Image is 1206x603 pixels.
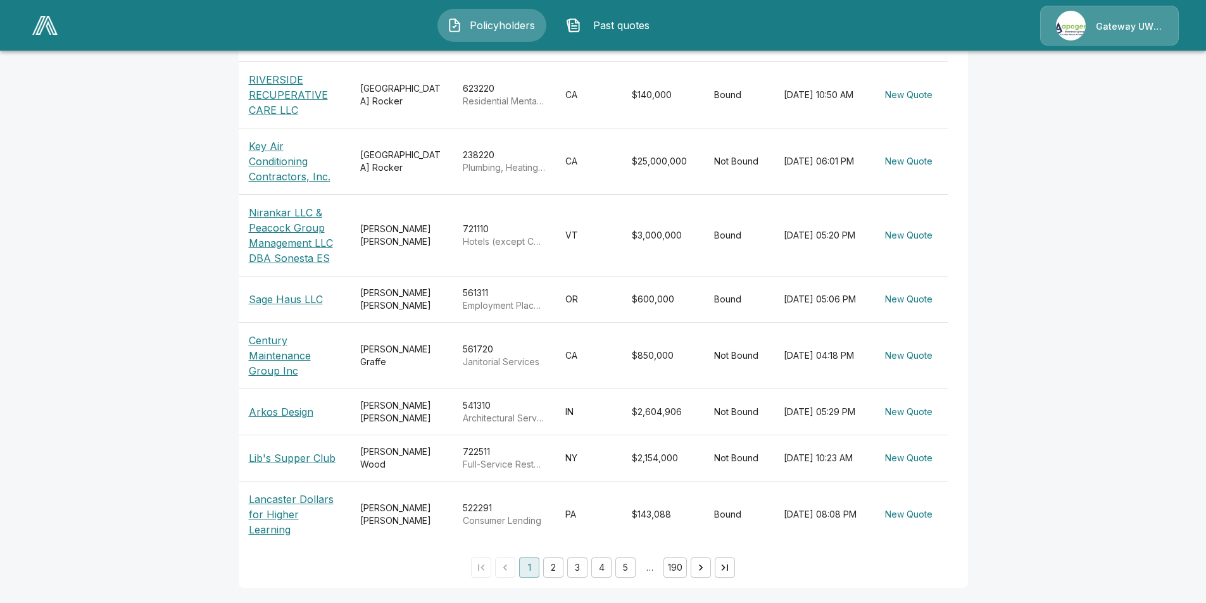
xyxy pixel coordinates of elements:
td: Bound [704,62,774,128]
button: New Quote [880,224,938,247]
div: [PERSON_NAME] Graffe [360,343,443,368]
div: [GEOGRAPHIC_DATA] Rocker [360,149,443,174]
div: [PERSON_NAME] [PERSON_NAME] [360,399,443,425]
p: Lib's Supper Club [249,451,336,466]
button: New Quote [880,288,938,311]
div: [PERSON_NAME] Wood [360,445,443,471]
div: [PERSON_NAME] [PERSON_NAME] [360,502,443,527]
button: New Quote [880,503,938,526]
td: Bound [704,482,774,548]
button: Go to page 4 [591,557,612,578]
td: CA [555,128,622,195]
td: [DATE] 05:29 PM [774,389,870,435]
p: Arkos Design [249,404,313,420]
p: Hotels (except Casino Hotels) and Motels [463,235,545,248]
td: CA [555,62,622,128]
div: [GEOGRAPHIC_DATA] Rocker [360,82,443,108]
img: Past quotes Icon [566,18,581,33]
td: [DATE] 08:08 PM [774,482,870,548]
td: [DATE] 06:01 PM [774,128,870,195]
td: Bound [704,195,774,277]
span: Past quotes [586,18,656,33]
div: 238220 [463,149,545,174]
p: Sage Haus LLC [249,292,323,307]
button: Go to page 3 [567,557,587,578]
td: Bound [704,277,774,323]
img: AA Logo [32,16,58,35]
button: Go to page 2 [543,557,563,578]
button: New Quote [880,150,938,173]
button: Go to next page [691,557,711,578]
td: $850,000 [622,323,704,389]
p: Lancaster Dollars for Higher Learning [249,492,340,537]
td: [DATE] 05:06 PM [774,277,870,323]
button: New Quote [880,447,938,470]
td: $2,154,000 [622,435,704,482]
p: Consumer Lending [463,514,545,527]
img: Policyholders Icon [447,18,462,33]
div: 522291 [463,502,545,527]
div: [PERSON_NAME] [PERSON_NAME] [360,287,443,312]
td: IN [555,389,622,435]
nav: pagination navigation [469,557,737,578]
button: Policyholders IconPolicyholders [437,9,546,42]
button: New Quote [880,84,938,107]
td: $143,088 [622,482,704,548]
td: [DATE] 10:23 AM [774,435,870,482]
td: $2,604,906 [622,389,704,435]
p: RIVERSIDE RECUPERATIVE CARE LLC [249,72,340,118]
td: VT [555,195,622,277]
button: New Quote [880,344,938,368]
div: 541310 [463,399,545,425]
div: 623220 [463,82,545,108]
p: Full-Service Restaurants [463,458,545,471]
td: Not Bound [704,435,774,482]
div: 722511 [463,445,545,471]
div: … [639,561,660,574]
td: [DATE] 04:18 PM [774,323,870,389]
td: $600,000 [622,277,704,323]
p: Nirankar LLC & Peacock Group Management LLC DBA Sonesta ES [249,205,340,266]
div: [PERSON_NAME] [PERSON_NAME] [360,223,443,248]
div: 561311 [463,287,545,312]
td: NY [555,435,622,482]
p: Century Maintenance Group Inc [249,333,340,378]
p: Plumbing, Heating, and Air-Conditioning Contractors [463,161,545,174]
p: Architectural Services [463,412,545,425]
div: 561720 [463,343,545,368]
td: $25,000,000 [622,128,704,195]
td: $3,000,000 [622,195,704,277]
td: PA [555,482,622,548]
td: CA [555,323,622,389]
div: 721110 [463,223,545,248]
button: Past quotes IconPast quotes [556,9,665,42]
span: Policyholders [467,18,537,33]
td: [DATE] 10:50 AM [774,62,870,128]
button: Go to page 190 [663,557,687,578]
p: Employment Placement Agencies [463,299,545,312]
button: Go to page 5 [615,557,636,578]
button: New Quote [880,401,938,424]
td: $140,000 [622,62,704,128]
td: Not Bound [704,323,774,389]
td: [DATE] 05:20 PM [774,195,870,277]
p: Key Air Conditioning Contractors, Inc. [249,139,340,184]
p: Janitorial Services [463,356,545,368]
td: OR [555,277,622,323]
td: Not Bound [704,389,774,435]
p: Residential Mental Health and Substance Abuse Facilities [463,95,545,108]
button: page 1 [519,557,539,578]
td: Not Bound [704,128,774,195]
button: Go to last page [715,557,735,578]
